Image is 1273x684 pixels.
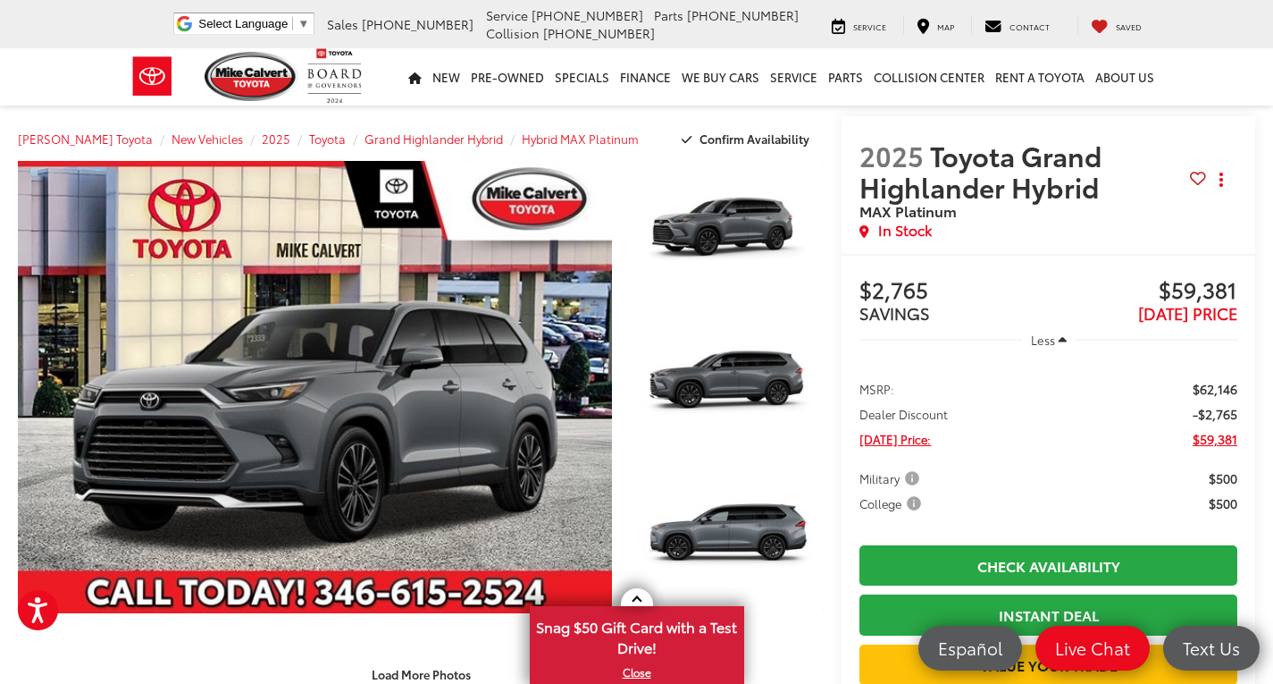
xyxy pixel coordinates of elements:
span: [PHONE_NUMBER] [543,24,655,42]
span: [PHONE_NUMBER] [532,6,643,24]
span: $59,381 [1193,430,1237,448]
a: Check Availability [859,545,1237,586]
span: Español [929,637,1011,659]
a: Text Us [1163,626,1260,671]
a: Expand Photo 1 [632,161,824,305]
a: Rent a Toyota [990,48,1090,106]
span: Map [937,21,954,32]
span: SAVINGS [859,301,930,325]
a: Map [903,16,967,34]
span: [PHONE_NUMBER] [362,15,473,33]
span: Toyota Grand Highlander Hybrid [859,136,1105,206]
span: Collision [486,24,540,42]
a: Expand Photo 2 [632,315,824,459]
a: WE BUY CARS [676,48,765,106]
a: Expand Photo 3 [632,469,824,612]
span: $62,146 [1193,380,1237,398]
a: 2025 [262,131,290,147]
img: 2025 Toyota Grand Highlander Hybrid Hybrid MAX Platinum [630,468,825,615]
a: Finance [615,48,676,106]
button: College [859,494,927,512]
a: Instant Deal [859,595,1237,635]
span: [DATE] PRICE [1138,301,1237,325]
span: [DATE] Price: [859,430,931,448]
button: Military [859,469,925,487]
img: Mike Calvert Toyota [205,52,299,101]
img: 2025 Toyota Grand Highlander Hybrid Hybrid MAX Platinum [630,313,825,460]
span: Service [853,21,886,32]
span: In Stock [878,220,932,241]
span: $500 [1209,469,1237,487]
a: My Saved Vehicles [1077,16,1155,34]
a: Expand Photo 0 [18,161,612,613]
span: 2025 [859,136,924,174]
a: Parts [823,48,868,106]
a: Toyota [309,131,346,147]
a: Service [765,48,823,106]
span: Military [859,469,923,487]
span: ▼ [297,17,309,30]
span: Select Language [198,17,288,30]
a: About Us [1090,48,1160,106]
span: Service [486,6,528,24]
span: Dealer Discount [859,405,948,423]
span: Parts [654,6,683,24]
span: $2,765 [859,278,1048,305]
img: 2025 Toyota Grand Highlander Hybrid Hybrid MAX Platinum [12,159,618,614]
a: Home [403,48,427,106]
span: Text Us [1174,637,1249,659]
a: Español [918,626,1022,671]
span: MAX Platinum [859,200,957,221]
img: 2025 Toyota Grand Highlander Hybrid Hybrid MAX Platinum [630,159,825,307]
a: New [427,48,465,106]
a: Contact [971,16,1063,34]
span: Saved [1116,21,1142,32]
span: MSRP: [859,380,894,398]
img: Toyota [119,47,186,106]
span: $59,381 [1049,278,1237,305]
span: Contact [1009,21,1050,32]
a: [PERSON_NAME] Toyota [18,131,153,147]
a: Pre-Owned [465,48,549,106]
span: -$2,765 [1193,405,1237,423]
a: Service [818,16,900,34]
span: College [859,494,925,512]
button: Actions [1206,165,1237,196]
a: Select Language​ [198,17,309,30]
span: Confirm Availability [699,131,809,147]
span: $500 [1209,494,1237,512]
span: Live Chat [1046,637,1139,659]
button: Confirm Availability [672,123,825,155]
a: New Vehicles [172,131,243,147]
span: Snag $50 Gift Card with a Test Drive! [532,608,742,663]
a: Collision Center [868,48,990,106]
button: Less [1022,324,1076,356]
a: Specials [549,48,615,106]
span: [PHONE_NUMBER] [687,6,799,24]
a: Live Chat [1035,626,1150,671]
a: Grand Highlander Hybrid [364,131,503,147]
span: Less [1031,332,1055,348]
span: ​ [292,17,293,30]
span: dropdown dots [1219,173,1223,187]
a: Hybrid MAX Platinum [522,131,639,147]
span: Sales [327,15,358,33]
